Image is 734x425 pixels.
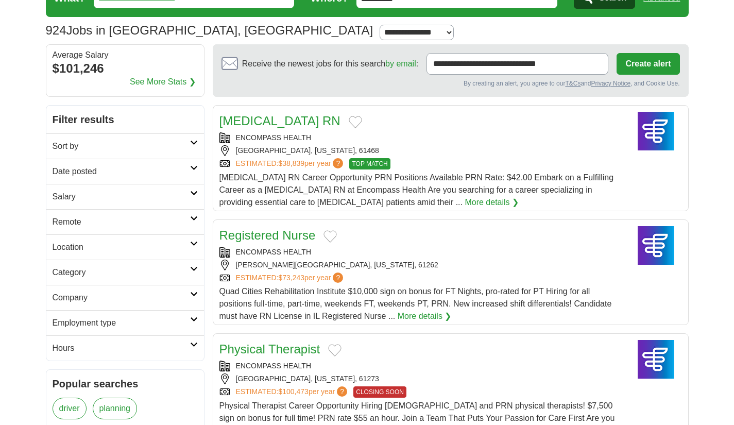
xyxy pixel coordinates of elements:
a: ESTIMATED:$73,243per year? [236,273,346,283]
a: More details ❯ [398,310,452,322]
a: Location [46,234,204,260]
a: Privacy Notice [591,80,630,87]
h2: Location [53,241,190,253]
button: Add to favorite jobs [323,230,337,243]
span: 924 [46,21,66,40]
img: Encompass Health logo [630,340,682,379]
h2: Sort by [53,140,190,152]
a: Hours [46,335,204,361]
a: See More Stats ❯ [130,76,196,88]
a: More details ❯ [465,196,519,209]
div: By creating an alert, you agree to our and , and Cookie Use. [221,79,680,88]
a: ENCOMPASS HEALTH [236,133,312,142]
a: Employment type [46,310,204,335]
a: Salary [46,184,204,209]
h2: Company [53,292,190,304]
h2: Date posted [53,165,190,178]
a: Category [46,260,204,285]
button: Add to favorite jobs [328,344,342,356]
button: Create alert [617,53,679,75]
span: ? [333,273,343,283]
h2: Salary [53,191,190,203]
h2: Popular searches [53,376,198,392]
h2: Remote [53,216,190,228]
img: Encompass Health logo [630,226,682,265]
a: ESTIMATED:$38,839per year? [236,158,346,169]
h2: Hours [53,342,190,354]
span: ? [333,158,343,168]
h1: Jobs in [GEOGRAPHIC_DATA], [GEOGRAPHIC_DATA] [46,23,373,37]
span: $73,243 [278,274,304,282]
a: [MEDICAL_DATA] RN [219,114,340,128]
button: Add to favorite jobs [349,116,362,128]
h2: Employment type [53,317,190,329]
span: $100,473 [278,387,308,396]
span: TOP MATCH [349,158,390,169]
a: Date posted [46,159,204,184]
div: $101,246 [53,59,198,78]
a: Physical Therapist [219,342,320,356]
div: [PERSON_NAME][GEOGRAPHIC_DATA], [US_STATE], 61262 [219,260,622,270]
a: planning [93,398,138,419]
span: Receive the newest jobs for this search : [242,58,418,70]
h2: Filter results [46,106,204,133]
span: CLOSING SOON [353,386,406,398]
a: Remote [46,209,204,234]
a: Registered Nurse [219,228,316,242]
span: [MEDICAL_DATA] RN Career Opportunity PRN Positions Available PRN Rate: $42.00 Embark on a Fulfill... [219,173,614,207]
a: Sort by [46,133,204,159]
div: [GEOGRAPHIC_DATA], [US_STATE], 61468 [219,145,622,156]
span: ? [337,386,347,397]
a: Company [46,285,204,310]
div: Average Salary [53,51,198,59]
img: Encompass Health logo [630,112,682,150]
a: ESTIMATED:$100,473per year? [236,386,350,398]
h2: Category [53,266,190,279]
div: [GEOGRAPHIC_DATA], [US_STATE], 61273 [219,373,622,384]
a: ENCOMPASS HEALTH [236,362,312,370]
a: ENCOMPASS HEALTH [236,248,312,256]
a: T&Cs [565,80,581,87]
span: Quad Cities Rehabilitation Institute $10,000 sign on bonus for FT Nights, pro-rated for PT Hiring... [219,287,612,320]
span: $38,839 [278,159,304,167]
a: by email [385,59,416,68]
a: driver [53,398,87,419]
